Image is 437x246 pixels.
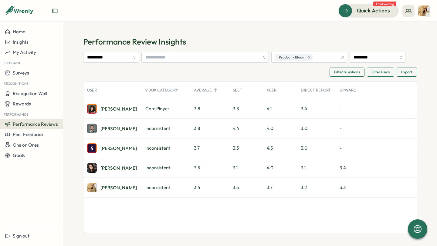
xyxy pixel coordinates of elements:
a: Kathy Cheng[PERSON_NAME] [87,163,137,173]
div: Core Player [142,99,190,118]
div: 3.7 [263,178,297,197]
div: Inconsistent [142,178,190,197]
div: [PERSON_NAME] [100,146,137,151]
div: 3.8 [190,99,229,118]
span: 1 task waiting [373,2,396,6]
a: Sarah Lazarich[PERSON_NAME] [87,143,137,153]
div: 3.4 [301,105,307,112]
div: Inconsistent [142,138,190,158]
div: Self [229,84,263,96]
div: 3.3 [229,138,263,158]
a: Antonella Guidoccio[PERSON_NAME] [87,183,137,192]
div: 4.4 [229,119,263,138]
h1: Performance Review Insights [83,36,417,47]
span: Home [13,29,25,35]
div: 4.5 [263,138,297,158]
div: [PERSON_NAME] [100,126,137,131]
span: Sign out [13,233,29,239]
div: 3.1 [301,165,306,171]
span: Goals [13,152,25,158]
a: Isabelle Hirschy[PERSON_NAME] [87,104,137,114]
button: Filter Questions [330,68,364,77]
span: Insights [13,39,29,45]
div: [PERSON_NAME] [100,185,137,190]
div: 3.4 [336,158,370,178]
a: Nick Norena[PERSON_NAME] [87,124,137,133]
button: Expand sidebar [52,8,58,14]
div: 3.4 [190,178,229,197]
div: - [336,138,370,158]
div: 3.5 [229,178,263,197]
div: 3.3 [229,99,263,118]
div: Inconsistent [142,119,190,138]
div: - [336,119,370,138]
img: Sarah Lazarich [87,143,97,153]
span: One on Ones [13,142,39,148]
button: Filter Users [367,68,394,77]
div: 4.0 [263,158,297,178]
span: Rewards [13,101,31,107]
img: Antonella Guidoccio [87,183,97,192]
div: Upward [336,84,370,96]
span: Recognition Wall [13,91,47,96]
div: Inconsistent [142,158,190,178]
span: Quick Actions [357,7,390,15]
div: 3.2 [301,184,307,191]
span: Export [401,68,412,76]
div: - [336,99,370,118]
img: Nick Norena [87,124,97,133]
div: 3.7 [190,138,229,158]
div: [PERSON_NAME] [100,166,137,170]
div: User [83,84,142,96]
img: Antonella Guidoccio [418,5,430,17]
div: 4.0 [263,119,297,138]
span: Product - Bloom [279,55,305,60]
span: Performance Reviews [13,121,58,127]
button: Quick Actions [338,4,399,17]
div: 3.3 [336,178,370,197]
div: 3.0 [301,125,307,132]
div: 3.5 [190,158,229,178]
div: [PERSON_NAME] [100,107,137,111]
button: Export [397,68,417,77]
div: 9 Box Category [142,84,190,96]
span: Peer Feedback [13,131,44,137]
div: 3.0 [301,145,307,151]
span: My Activity [13,49,36,55]
div: Direct Report [297,84,336,96]
div: 3.8 [190,119,229,138]
div: Average [190,84,229,96]
span: Filter Users [371,68,390,76]
img: Isabelle Hirschy [87,104,97,114]
div: 4.1 [263,99,297,118]
div: 3.1 [229,158,263,178]
div: Peer [263,84,297,96]
span: Filter Questions [334,68,360,76]
span: Surveys [13,70,29,76]
img: Kathy Cheng [87,163,97,173]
